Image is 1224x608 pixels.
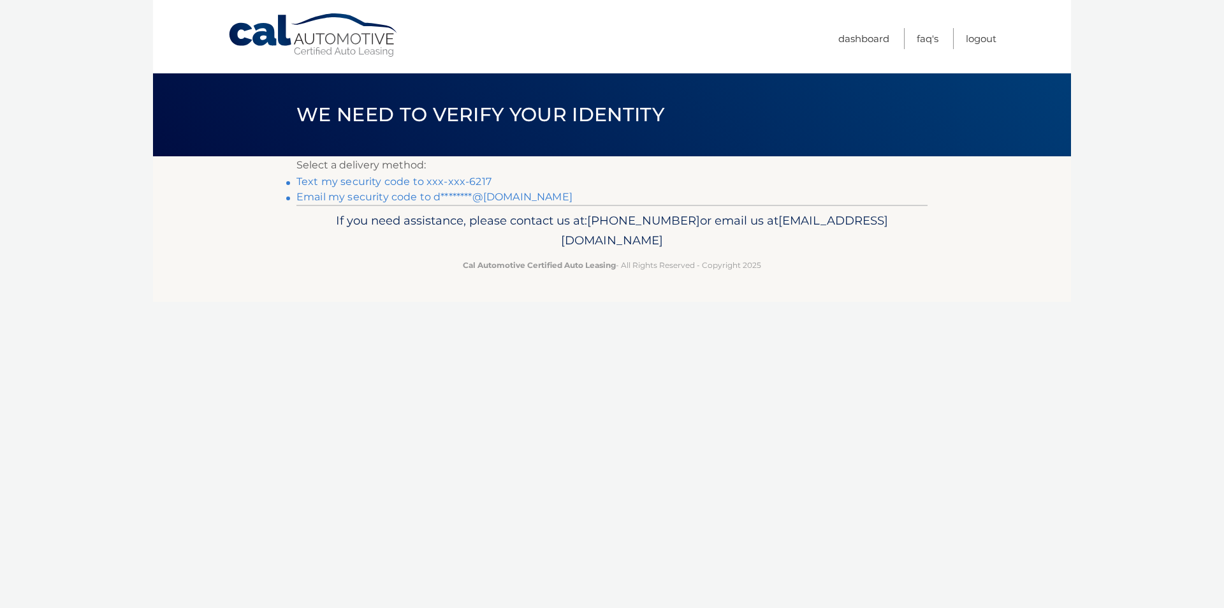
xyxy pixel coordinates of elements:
[296,103,664,126] span: We need to verify your identity
[305,258,919,272] p: - All Rights Reserved - Copyright 2025
[296,191,572,203] a: Email my security code to d********@[DOMAIN_NAME]
[966,28,996,49] a: Logout
[463,260,616,270] strong: Cal Automotive Certified Auto Leasing
[587,213,700,228] span: [PHONE_NUMBER]
[917,28,938,49] a: FAQ's
[838,28,889,49] a: Dashboard
[305,211,919,251] p: If you need assistance, please contact us at: or email us at
[228,13,400,58] a: Cal Automotive
[296,175,492,188] a: Text my security code to xxx-xxx-6217
[296,156,928,174] p: Select a delivery method:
